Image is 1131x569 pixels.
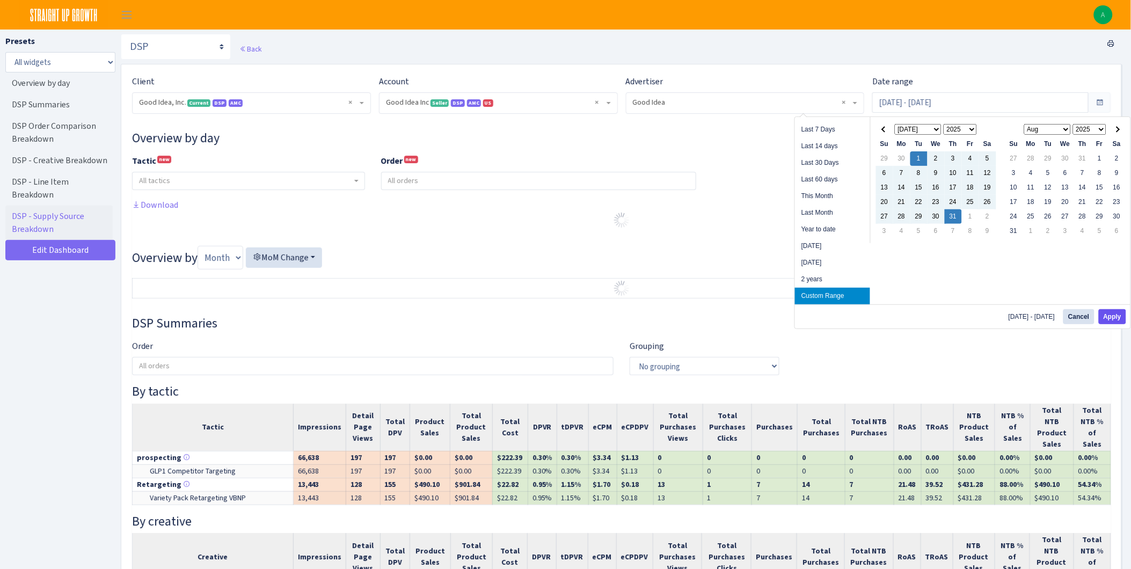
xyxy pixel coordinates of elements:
td: $222.39 [492,464,528,478]
b: 155 [385,479,396,490]
td: 3 [1005,166,1023,180]
td: 7 [752,491,798,505]
h3: Widget #37 [132,316,1111,331]
td: 15 [910,180,928,195]
td: 24 [945,195,962,209]
td: 17 [1005,195,1023,209]
th: Th [1074,137,1091,151]
td: 16 [928,180,945,195]
td: 6 [1108,224,1126,238]
td: 66,638 [294,464,346,478]
td: 13,443 [294,491,346,505]
label: Client [132,75,155,88]
td: 0 [798,464,845,478]
b: 0 [756,453,760,463]
td: 54.34% [1074,491,1111,505]
td: 3 [945,151,962,166]
th: TRoAS [921,404,953,451]
td: 20 [1057,195,1074,209]
span: Good Idea Inc <span class="badge badge-success">Seller</span><span class="badge badge-primary">DS... [386,97,604,108]
input: All orders [382,172,696,189]
td: $0.00 [1030,464,1074,478]
td: 4 [1023,166,1040,180]
td: 11 [962,166,979,180]
td: 15 [1091,180,1108,195]
a: Edit Dashboard [5,240,115,260]
td: 31 [945,209,962,224]
b: $901.84 [455,479,480,490]
b: prospecting [137,453,181,463]
b: 0 [707,453,711,463]
th: Detail Page Views [346,404,381,451]
th: Sa [979,137,996,151]
td: 9 [979,224,996,238]
td: 4 [893,224,910,238]
b: 54.34% [1078,479,1102,490]
td: 0.00% [1074,464,1111,478]
th: Total Purchases Views [653,404,703,451]
td: 12 [979,166,996,180]
a: DSP - Line Item Breakdown [5,171,113,206]
td: 14 [893,180,910,195]
b: 197 [385,453,396,463]
b: 0 [850,453,853,463]
th: Total NTB Product Sales [1030,404,1074,451]
b: 128 [351,479,362,490]
b: $0.00 [958,453,976,463]
h4: By tactic [132,384,1111,399]
td: 3 [1057,224,1074,238]
li: 2 years [795,271,870,288]
td: 19 [979,180,996,195]
td: 21 [893,195,910,209]
th: We [1057,137,1074,151]
b: 13,443 [298,479,319,490]
th: Sa [1108,137,1126,151]
td: 197 [346,464,381,478]
td: 0.00 [921,464,953,478]
b: $431.28 [958,479,983,490]
th: Su [876,137,893,151]
span: Seller [430,99,449,107]
li: Last Month [795,205,870,221]
li: Custom Range [795,288,870,304]
td: 4 [1074,224,1091,238]
b: $222.39 [497,453,522,463]
span: US [483,99,493,107]
b: $22.82 [497,479,519,490]
td: 0 [653,464,703,478]
td: 6 [928,224,945,238]
td: 7 [945,224,962,238]
td: $490.10 [1030,491,1074,505]
td: 2 [979,209,996,224]
td: 28 [893,209,910,224]
b: 0.00 [899,453,912,463]
td: 2 [928,151,945,166]
td: 22 [910,195,928,209]
th: RoAS [894,404,921,451]
td: 0 [703,464,752,478]
td: 13 [1057,180,1074,195]
td: 27 [1057,209,1074,224]
td: $0.00 [410,464,450,478]
td: $901.84 [450,491,493,505]
td: 30 [1108,209,1126,224]
td: 14 [1074,180,1091,195]
a: DSP Summaries [5,94,113,115]
img: Preloader [613,211,630,229]
b: $0.00 [1035,453,1053,463]
td: 39.52 [921,491,953,505]
th: Total NTB Purchases [845,404,894,451]
li: Year to date [795,221,870,238]
td: 0.00 [894,464,921,478]
b: $1.13 [622,453,639,463]
label: Presets [5,35,35,48]
b: $490.10 [414,479,440,490]
li: [DATE] [795,254,870,271]
th: Fr [962,137,979,151]
span: Remove all items [348,97,352,108]
span: Good Idea, Inc. <span class="badge badge-success">Current</span><span class="badge badge-primary"... [133,93,370,113]
b: 14 [802,479,809,490]
b: 0.95% [532,479,552,490]
b: 197 [351,453,362,463]
td: 30 [893,151,910,166]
